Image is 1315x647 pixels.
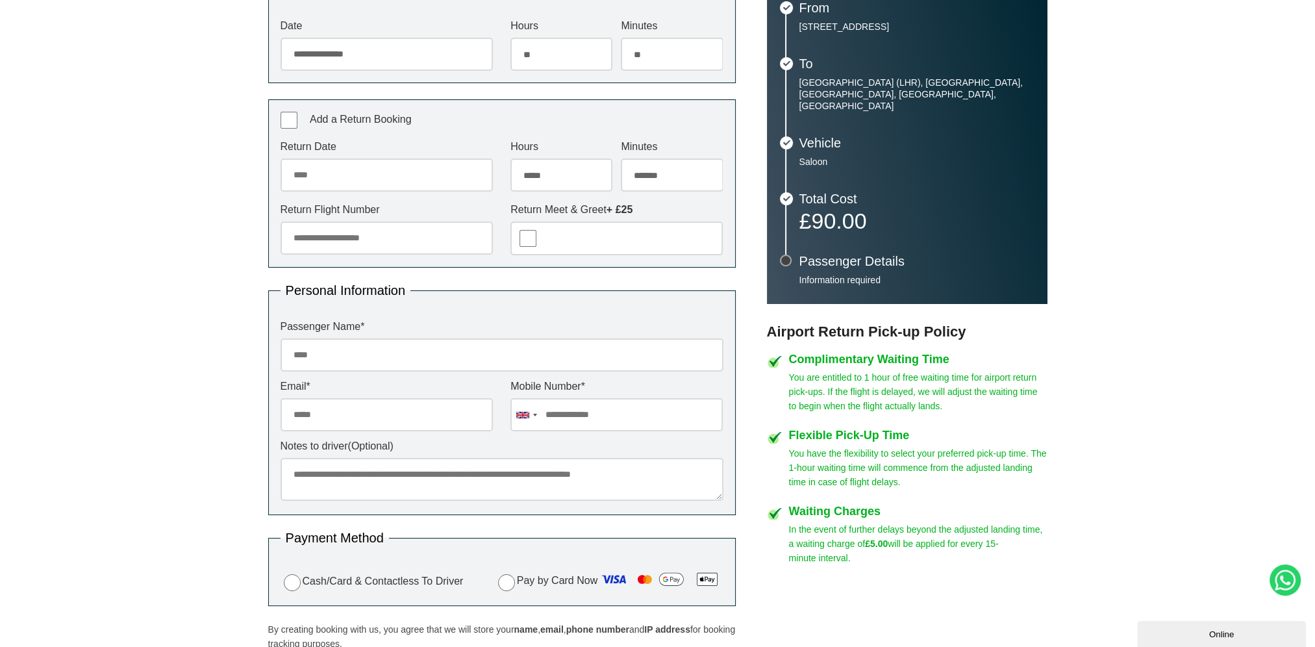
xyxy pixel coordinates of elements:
h4: Waiting Charges [789,505,1047,517]
label: Return Flight Number [281,205,493,215]
strong: IP address [644,624,690,635]
legend: Payment Method [281,531,389,544]
span: (Optional) [348,440,394,451]
label: Mobile Number [510,381,723,392]
input: Pay by Card Now [498,574,515,591]
label: Hours [510,21,612,31]
label: Minutes [621,21,723,31]
p: £ [799,212,1034,230]
label: Passenger Name [281,322,723,332]
legend: Personal Information [281,284,411,297]
strong: email [540,624,564,635]
p: [STREET_ADDRESS] [799,21,1034,32]
p: [GEOGRAPHIC_DATA] (LHR), [GEOGRAPHIC_DATA], [GEOGRAPHIC_DATA], [GEOGRAPHIC_DATA], [GEOGRAPHIC_DATA] [799,77,1034,112]
h4: Flexible Pick-Up Time [789,429,1047,441]
label: Date [281,21,493,31]
span: 90.00 [811,209,866,233]
label: Return Date [281,142,493,152]
label: Notes to driver [281,441,723,451]
strong: phone number [566,624,629,635]
input: Cash/Card & Contactless To Driver [284,574,301,591]
strong: name [514,624,538,635]
div: United Kingdom: +44 [511,399,541,431]
input: Add a Return Booking [281,112,297,129]
p: You are entitled to 1 hour of free waiting time for airport return pick-ups. If the flight is del... [789,370,1047,413]
label: Return Meet & Greet [510,205,723,215]
label: Pay by Card Now [495,569,723,594]
p: Saloon [799,156,1034,168]
h4: Complimentary Waiting Time [789,353,1047,365]
h3: Airport Return Pick-up Policy [767,323,1047,340]
iframe: chat widget [1137,618,1309,647]
h3: Vehicle [799,136,1034,149]
h3: Passenger Details [799,255,1034,268]
h3: To [799,57,1034,70]
strong: + £25 [607,204,632,215]
h3: From [799,1,1034,14]
label: Email [281,381,493,392]
strong: £5.00 [865,539,888,549]
h3: Total Cost [799,192,1034,205]
label: Hours [510,142,612,152]
label: Minutes [621,142,723,152]
label: Cash/Card & Contactless To Driver [281,572,464,591]
p: In the event of further delays beyond the adjusted landing time, a waiting charge of will be appl... [789,522,1047,565]
span: Add a Return Booking [310,114,412,125]
p: You have the flexibility to select your preferred pick-up time. The 1-hour waiting time will comm... [789,446,1047,489]
p: Information required [799,274,1034,286]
